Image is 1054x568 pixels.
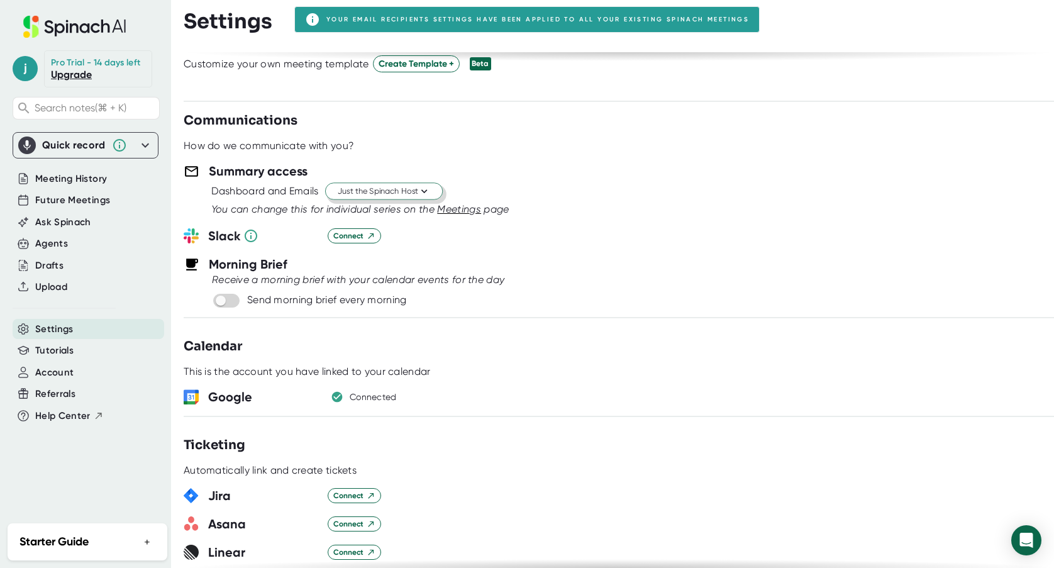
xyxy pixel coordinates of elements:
[35,409,91,423] span: Help Center
[350,392,397,403] div: Connected
[35,172,107,186] button: Meeting History
[333,490,375,501] span: Connect
[35,387,75,401] button: Referrals
[333,230,375,242] span: Connect
[209,255,287,274] h3: Morning Brief
[208,486,318,505] h3: Jira
[35,322,74,337] button: Settings
[184,111,297,130] h3: Communications
[139,533,155,551] button: +
[35,343,74,358] button: Tutorials
[1011,525,1041,555] div: Open Intercom Messenger
[18,133,153,158] div: Quick record
[333,518,375,530] span: Connect
[184,464,357,477] div: Automatically link and create tickets
[184,140,354,152] div: How do we communicate with you?
[184,436,245,455] h3: Ticketing
[247,294,407,306] div: Send morning brief every morning
[211,203,509,215] i: You can change this for individual series on the page
[325,183,443,200] button: Just the Spinach Host
[328,228,381,243] button: Connect
[470,57,491,70] div: Beta
[35,215,91,230] button: Ask Spinach
[208,543,318,562] h3: Linear
[184,9,272,33] h3: Settings
[328,516,381,532] button: Connect
[437,202,481,217] button: Meetings
[379,57,454,70] span: Create Template +
[51,69,92,81] a: Upgrade
[373,55,460,72] button: Create Template +
[35,102,126,114] span: Search notes (⌘ + K)
[35,259,64,273] button: Drafts
[208,387,318,406] h3: Google
[51,57,140,69] div: Pro Trial - 14 days left
[184,389,199,404] img: wORq9bEjBjwFQAAAABJRU5ErkJggg==
[333,547,375,558] span: Connect
[19,533,89,550] h2: Starter Guide
[338,186,430,198] span: Just the Spinach Host
[184,58,369,70] div: Customize your own meeting template
[35,365,74,380] button: Account
[328,488,381,503] button: Connect
[13,56,38,81] span: j
[437,203,481,215] span: Meetings
[35,237,68,251] button: Agents
[35,280,67,294] button: Upload
[35,409,104,423] button: Help Center
[42,139,106,152] div: Quick record
[211,185,319,198] div: Dashboard and Emails
[208,515,318,533] h3: Asana
[209,162,308,181] h3: Summary access
[184,337,242,356] h3: Calendar
[35,193,110,208] button: Future Meetings
[328,545,381,560] button: Connect
[208,226,318,245] h3: Slack
[184,365,431,378] div: This is the account you have linked to your calendar
[212,274,504,286] i: Receive a morning brief with your calendar events for the day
